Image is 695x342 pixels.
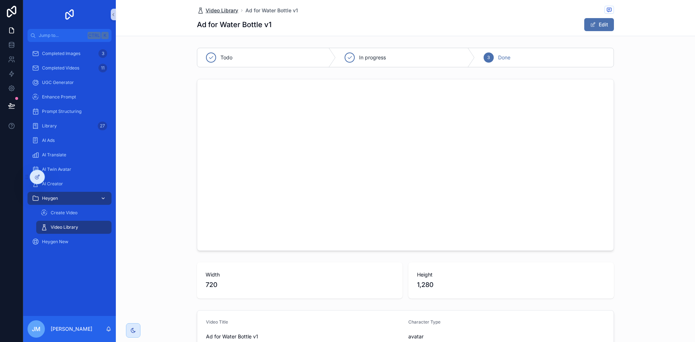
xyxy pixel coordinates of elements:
a: Heygen New [28,235,111,248]
span: Height [417,271,605,278]
span: Video Title [206,319,228,325]
span: AI Twin Avatar [42,166,71,172]
span: Width [206,271,394,278]
div: 11 [98,64,107,72]
a: Video Library [36,221,111,234]
span: AI Creator [42,181,63,187]
span: 1,280 [417,280,605,290]
span: Video Library [51,224,78,230]
a: AI Translate [28,148,111,161]
h1: Ad for Water Bottle v1 [197,20,271,30]
span: In progress [359,54,386,61]
a: Library27 [28,119,111,132]
p: [PERSON_NAME] [51,325,92,333]
span: Done [498,54,510,61]
span: 720 [206,280,394,290]
a: AI Twin Avatar [28,163,111,176]
a: Completed Videos11 [28,62,111,75]
img: App logo [64,9,75,20]
a: Video Library [197,7,238,14]
span: JM [32,325,41,333]
div: 27 [98,122,107,130]
div: scrollable content [23,42,116,258]
button: Jump to...CtrlK [28,29,111,42]
span: Ctrl [88,32,101,39]
span: avatar [408,333,605,340]
span: AI Translate [42,152,66,158]
a: Completed Images3 [28,47,111,60]
span: Jump to... [39,33,85,38]
a: Heygen [28,192,111,205]
span: Library [42,123,57,129]
span: K [102,33,108,38]
span: Video Library [206,7,238,14]
a: UGC Generator [28,76,111,89]
span: UGC Generator [42,80,74,85]
span: Enhance Prompt [42,94,76,100]
span: Heygen [42,195,58,201]
span: Todo [220,54,232,61]
a: AI Creator [28,177,111,190]
span: Ad for Water Bottle v1 [206,333,403,340]
span: Prompt Structuring [42,109,81,114]
a: AI Ads [28,134,111,147]
span: Character Type [408,319,441,325]
button: Edit [584,18,614,31]
span: AI Ads [42,138,55,143]
a: Prompt Structuring [28,105,111,118]
span: Create Video [51,210,77,216]
div: 3 [98,49,107,58]
span: Completed Images [42,51,80,56]
span: 3 [487,55,490,60]
span: Heygen New [42,239,68,245]
a: Create Video [36,206,111,219]
a: Enhance Prompt [28,90,111,104]
span: Completed Videos [42,65,79,71]
a: Ad for Water Bottle v1 [245,7,298,14]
